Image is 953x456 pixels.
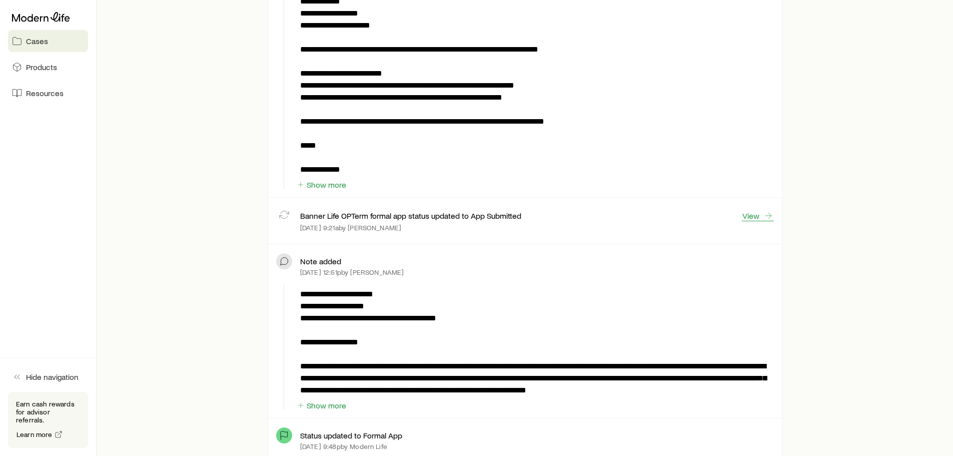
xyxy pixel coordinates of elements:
[26,372,79,382] span: Hide navigation
[300,211,521,221] p: Banner Life OPTerm formal app status updated to App Submitted
[8,366,88,388] button: Hide navigation
[8,56,88,78] a: Products
[26,62,57,72] span: Products
[16,400,80,424] p: Earn cash rewards for advisor referrals.
[8,82,88,104] a: Resources
[26,36,48,46] span: Cases
[300,442,387,450] p: [DATE] 9:48p by Modern Life
[300,430,402,440] p: Status updated to Formal App
[26,88,64,98] span: Resources
[742,210,774,221] a: View
[300,268,404,276] p: [DATE] 12:51p by [PERSON_NAME]
[296,180,347,190] button: Show more
[17,431,53,438] span: Learn more
[296,401,347,410] button: Show more
[300,224,401,232] p: [DATE] 9:21a by [PERSON_NAME]
[300,256,341,266] p: Note added
[8,392,88,448] div: Earn cash rewards for advisor referrals.Learn more
[8,30,88,52] a: Cases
